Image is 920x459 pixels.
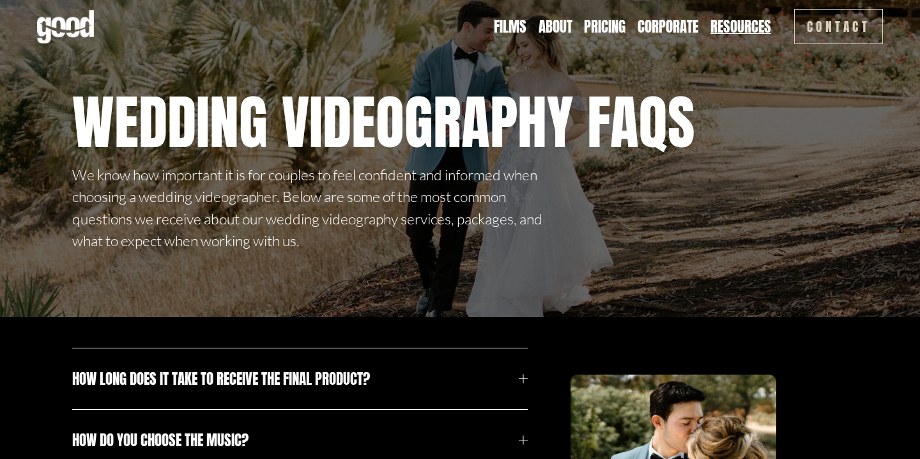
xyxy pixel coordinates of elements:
a: Films [494,17,526,37]
h1: Wedding Videography FAQs [72,93,776,152]
span: Resources [710,18,771,36]
a: About [539,17,572,37]
button: How long does it take to receive the final product? [72,348,528,409]
span: How long does it take to receive the final product? [72,368,519,390]
img: Good Feeling Films [37,10,94,43]
a: Contact [794,9,884,43]
a: Corporate [638,17,698,37]
a: Pricing [584,17,625,37]
a: folder dropdown [710,17,771,37]
span: How do you choose the music? [72,429,519,451]
p: We know how important it is for couples to feel confident and informed when choosing a wedding vi... [72,164,563,252]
